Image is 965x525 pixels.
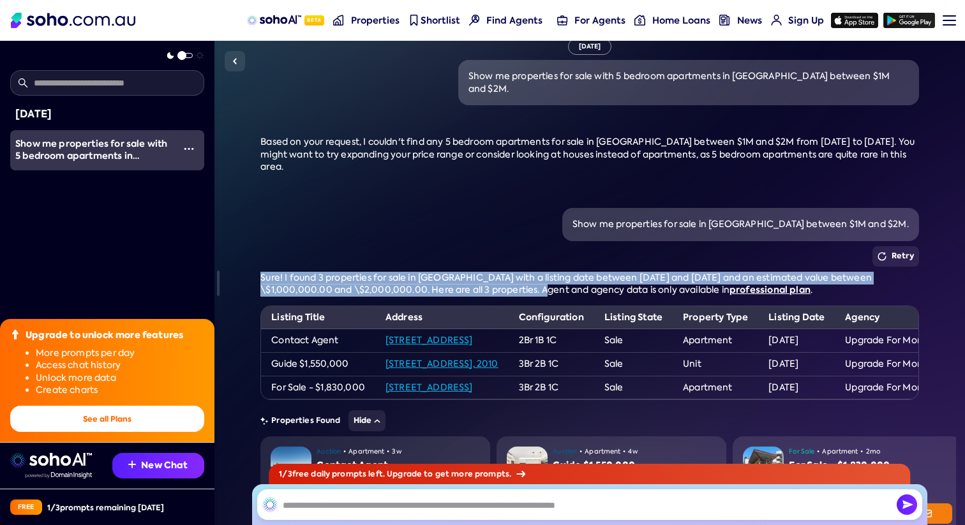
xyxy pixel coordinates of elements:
[743,447,784,487] img: Property
[574,14,625,27] span: For Agents
[260,410,918,431] div: Properties Found
[262,497,278,512] img: SohoAI logo black
[758,352,835,376] td: [DATE]
[15,137,167,188] span: Show me properties for sale with 5 bedroom apartments in [GEOGRAPHIC_DATA] between $1M and $2M.
[623,447,625,457] span: •
[507,447,548,487] img: Property
[557,15,568,26] img: for-agents-nav icon
[112,453,204,478] button: New Chat
[351,14,400,27] span: Properties
[673,376,758,399] td: Apartment
[11,13,135,28] img: Soho Logo
[392,447,401,457] span: 3w
[835,329,936,353] td: Upgrade For More
[758,329,835,353] td: [DATE]
[26,329,183,342] div: Upgrade to unlock more features
[10,499,42,515] div: Free
[788,14,824,27] span: Sign Up
[375,306,509,329] th: Address
[835,376,936,399] td: Upgrade For More
[789,447,814,457] span: For Sale
[897,494,917,515] button: Send
[817,447,819,457] span: •
[719,15,730,26] img: news-nav icon
[509,376,594,399] td: 3Br 2B 1C
[247,15,301,26] img: sohoAI logo
[822,447,858,457] span: Apartment
[831,13,878,28] img: app-store icon
[227,54,243,69] img: Sidebar toggle icon
[737,14,762,27] span: News
[594,329,673,353] td: Sale
[553,447,577,457] span: Auction
[261,329,375,353] td: Contact Agent
[835,352,936,376] td: Upgrade For More
[486,14,542,27] span: Find Agents
[860,447,863,457] span: •
[652,14,710,27] span: Home Loans
[260,136,915,172] span: Based on your request, I couldn't find any 5 bedroom apartments for sale in [GEOGRAPHIC_DATA] bet...
[15,106,199,122] div: [DATE]
[421,14,460,27] span: Shortlist
[758,306,835,329] th: Listing Date
[408,15,419,26] img: shortlist-nav icon
[184,144,194,154] img: More icon
[47,502,164,513] div: 1 / 3 prompts remaining [DATE]
[385,381,473,393] a: [STREET_ADDRESS]
[572,218,909,231] div: Show me properties for sale in [GEOGRAPHIC_DATA] between $1M and $2M.
[348,410,386,431] button: Hide
[673,352,758,376] td: Unit
[789,459,952,472] div: For Sale - $1,830,000
[36,384,204,397] li: Create charts
[10,329,20,339] img: Upgrade icon
[271,447,311,487] img: Property
[568,38,612,55] div: [DATE]
[468,70,909,95] div: Show me properties for sale with 5 bedroom apartments in [GEOGRAPHIC_DATA] between $1M and $2M.
[594,306,673,329] th: Listing State
[343,447,346,457] span: •
[333,15,344,26] img: properties-nav icon
[594,352,673,376] td: Sale
[758,376,835,399] td: [DATE]
[261,376,375,399] td: For Sale - $1,830,000
[729,283,811,296] a: professional plan
[897,494,917,515] img: Send icon
[509,329,594,353] td: 2Br 1B 1C
[269,464,910,484] div: 1 / 3 free daily prompts left. Upgrade to get more prompts.
[10,406,204,432] button: See all Plans
[469,15,480,26] img: Find agents icon
[872,246,919,267] button: Retry
[10,453,92,468] img: sohoai logo
[128,461,136,468] img: Recommendation icon
[771,15,782,26] img: for-agents-nav icon
[36,372,204,385] li: Unlock more data
[673,306,758,329] th: Property Type
[509,352,594,376] td: 3Br 2B 1C
[387,447,389,457] span: •
[516,471,525,477] img: Arrow icon
[594,376,673,399] td: Sale
[36,347,204,360] li: More prompts per day
[36,359,204,372] li: Access chat history
[553,459,716,472] div: Guide $1,550,000
[317,459,480,472] div: Contact Agent
[261,352,375,376] td: Guide $1,550,000
[585,447,620,457] span: Apartment
[673,329,758,353] td: Apartment
[261,306,375,329] th: Listing Title
[634,15,645,26] img: for-agents-nav icon
[10,130,174,170] a: Show me properties for sale with 5 bedroom apartments in [GEOGRAPHIC_DATA] between $1M and $2M.
[628,447,637,457] span: 4w
[304,15,324,26] span: Beta
[878,252,886,261] img: Retry icon
[15,138,174,163] div: Show me properties for sale with 5 bedroom apartments in Surry Hills between $1M and $2M.
[866,447,880,457] span: 2mo
[260,272,872,296] span: Sure! I found 3 properties for sale in [GEOGRAPHIC_DATA] with a listing date between [DATE] and [...
[883,13,935,28] img: google-play icon
[348,447,384,457] span: Apartment
[26,472,92,478] img: Data provided by Domain Insight
[811,284,812,295] span: .
[317,447,341,457] span: Auction
[580,447,582,457] span: •
[385,358,498,369] a: [STREET_ADDRESS], 2010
